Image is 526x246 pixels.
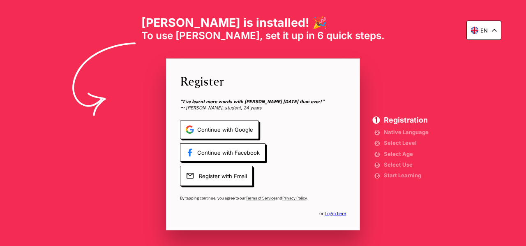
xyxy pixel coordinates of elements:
span: Register with Email [180,166,253,186]
span: Continue with Facebook [180,143,265,162]
b: “I’ve learnt more words with [PERSON_NAME] [DATE] than ever!” [180,98,324,104]
span: Select Age [384,152,429,156]
span: or [319,211,346,217]
a: Privacy Policy [282,195,307,201]
span: Start Learning [384,173,429,178]
a: Login here [325,210,346,216]
h1: [PERSON_NAME] is installed! 🎉 [141,16,385,30]
span: To use [PERSON_NAME], set it up in 6 quick steps. [141,30,385,42]
span: 〜 [PERSON_NAME], student, 24 years [180,99,346,111]
span: Continue with Google [180,121,259,139]
span: Select Level [384,141,429,145]
a: Terms of Service [246,195,275,201]
span: Select Use [384,162,429,167]
span: Registration [384,116,429,124]
p: en [480,27,488,34]
span: By tapping continue, you agree to our and . [180,195,346,201]
span: Register [180,72,346,89]
span: Native Language [384,130,429,135]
